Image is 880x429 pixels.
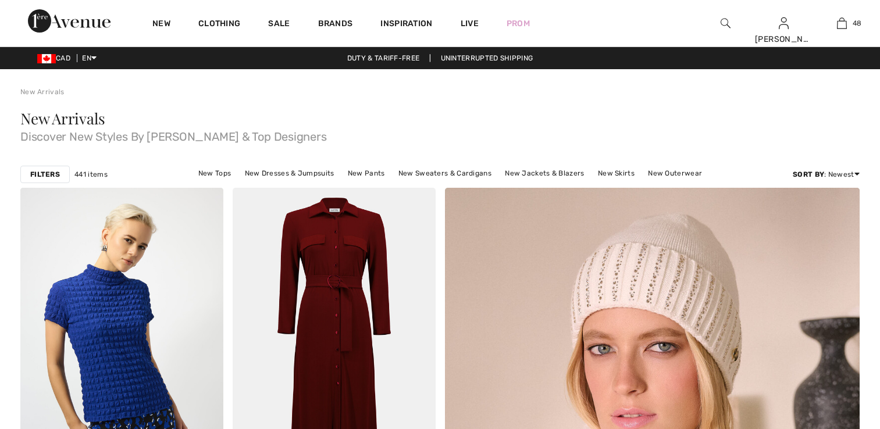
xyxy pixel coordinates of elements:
strong: Filters [30,169,60,180]
a: New Arrivals [20,88,65,96]
a: New Jackets & Blazers [499,166,590,181]
a: Live [461,17,479,30]
div: [PERSON_NAME] [755,33,812,45]
img: search the website [721,16,731,30]
a: New Tops [193,166,237,181]
img: My Bag [837,16,847,30]
span: EN [82,54,97,62]
a: Sign In [779,17,789,28]
img: 1ère Avenue [28,9,111,33]
span: New Arrivals [20,108,105,128]
div: : Newest [793,169,860,180]
a: New Pants [342,166,391,181]
strong: Sort By [793,170,824,178]
a: New [152,19,170,31]
a: Brands [318,19,353,31]
a: New Outerwear [642,166,708,181]
img: My Info [779,16,789,30]
span: Inspiration [380,19,432,31]
span: CAD [37,54,75,62]
a: Sale [268,19,290,31]
img: Canadian Dollar [37,54,56,63]
a: New Skirts [592,166,640,181]
span: 48 [853,18,862,28]
span: Discover New Styles By [PERSON_NAME] & Top Designers [20,126,860,142]
a: New Sweaters & Cardigans [393,166,497,181]
a: New Dresses & Jumpsuits [239,166,340,181]
a: Clothing [198,19,240,31]
span: 441 items [74,169,108,180]
a: Prom [507,17,530,30]
a: 48 [813,16,870,30]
